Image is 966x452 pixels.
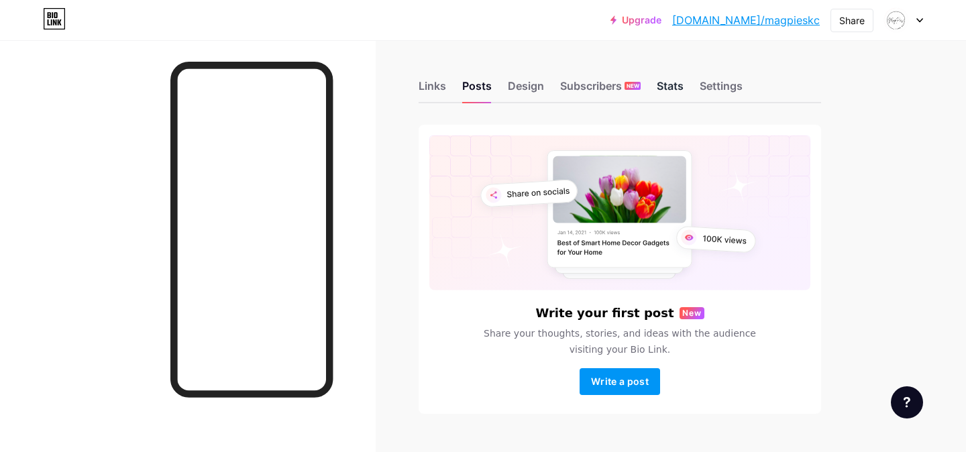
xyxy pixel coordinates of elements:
div: Share [839,13,865,27]
div: Settings [700,78,743,102]
div: Subscribers [560,78,641,102]
a: [DOMAIN_NAME]/magpieskc [672,12,820,28]
a: Upgrade [610,15,661,25]
img: magpieskc [883,7,909,33]
div: Links [419,78,446,102]
button: Write a post [580,368,660,395]
h6: Write your first post [535,306,674,320]
div: Design [508,78,544,102]
span: Share your thoughts, stories, and ideas with the audience visiting your Bio Link. [468,325,772,357]
span: Write a post [591,376,649,387]
div: Posts [462,78,492,102]
span: New [682,307,702,319]
span: NEW [627,82,639,90]
div: Stats [657,78,684,102]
